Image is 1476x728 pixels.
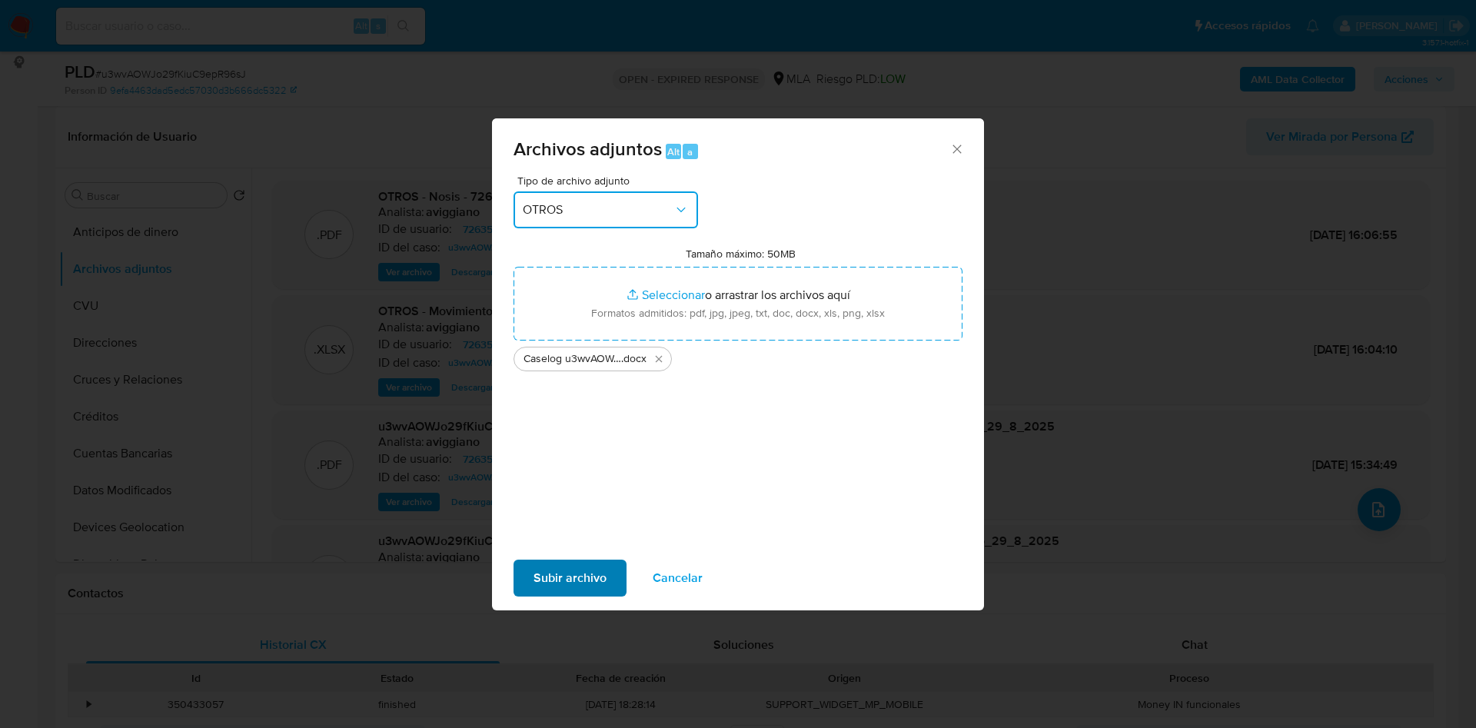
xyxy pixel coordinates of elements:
[686,247,796,261] label: Tamaño máximo: 50MB
[667,145,680,159] span: Alt
[687,145,693,159] span: a
[633,560,723,597] button: Cancelar
[514,560,627,597] button: Subir archivo
[621,351,647,367] span: .docx
[524,351,621,367] span: Caselog u3wvAOWJo29fKiuC9epR96sJ_2025_07_18_02_32_43
[514,341,962,371] ul: Archivos seleccionados
[653,561,703,595] span: Cancelar
[514,191,698,228] button: OTROS
[523,202,673,218] span: OTROS
[949,141,963,155] button: Cerrar
[650,350,668,368] button: Eliminar Caselog u3wvAOWJo29fKiuC9epR96sJ_2025_07_18_02_32_43.docx
[534,561,607,595] span: Subir archivo
[517,175,702,186] span: Tipo de archivo adjunto
[514,135,662,162] span: Archivos adjuntos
